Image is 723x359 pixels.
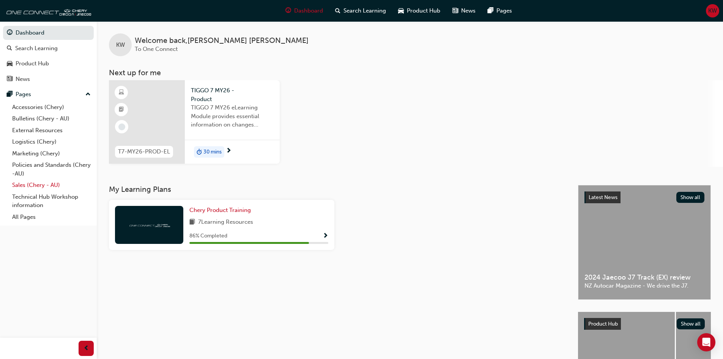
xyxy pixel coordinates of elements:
a: External Resources [9,125,94,136]
a: News [3,72,94,86]
span: Product Hub [407,6,440,15]
span: duration-icon [197,147,202,157]
a: pages-iconPages [482,3,518,19]
img: oneconnect [4,3,91,18]
span: car-icon [7,60,13,67]
span: guage-icon [7,30,13,36]
a: car-iconProduct Hub [392,3,446,19]
button: KW [706,4,719,17]
span: 30 mins [203,148,222,157]
span: Pages [496,6,512,15]
span: pages-icon [7,91,13,98]
span: News [461,6,476,15]
span: search-icon [335,6,340,16]
span: book-icon [189,218,195,227]
a: Product HubShow all [584,318,705,330]
button: Show all [676,192,705,203]
a: Sales (Chery - AU) [9,179,94,191]
a: Bulletins (Chery - AU) [9,113,94,125]
span: KW [708,6,717,15]
span: guage-icon [285,6,291,16]
a: Policies and Standards (Chery -AU) [9,159,94,179]
span: TIGGO 7 MY26 eLearning Module provides essential information on changes introduced with the new M... [191,103,274,129]
div: Pages [16,90,31,99]
span: TIGGO 7 MY26 - Product [191,86,274,103]
span: news-icon [7,76,13,83]
span: car-icon [398,6,404,16]
button: Pages [3,87,94,101]
a: Chery Product Training [189,206,254,215]
img: oneconnect [128,221,170,228]
a: All Pages [9,211,94,223]
button: Show Progress [323,231,328,241]
span: NZ Autocar Magazine - We drive the J7. [584,282,704,290]
a: Logistics (Chery) [9,136,94,148]
span: KW [116,41,125,49]
span: 7 Learning Resources [198,218,253,227]
span: Latest News [589,194,617,201]
span: learningResourceType_ELEARNING-icon [119,88,124,98]
span: To One Connect [135,46,178,52]
span: prev-icon [83,344,89,353]
a: Product Hub [3,57,94,71]
div: Product Hub [16,59,49,68]
span: 2024 Jaecoo J7 Track (EX) review [584,273,704,282]
span: Product Hub [588,321,618,327]
span: next-icon [226,148,232,155]
a: guage-iconDashboard [279,3,329,19]
button: Show all [677,318,705,329]
div: News [16,75,30,84]
a: Latest NewsShow all [584,191,704,204]
span: search-icon [7,45,12,52]
span: booktick-icon [119,105,124,115]
span: Search Learning [343,6,386,15]
a: Dashboard [3,26,94,40]
span: up-icon [85,90,91,100]
a: news-iconNews [446,3,482,19]
div: Open Intercom Messenger [697,333,715,351]
div: Search Learning [15,44,58,53]
span: learningRecordVerb_NONE-icon [118,123,125,130]
span: T7-MY26-PROD-EL [118,147,170,156]
span: 86 % Completed [189,232,227,240]
a: Accessories (Chery) [9,101,94,113]
a: Marketing (Chery) [9,148,94,160]
span: Dashboard [294,6,323,15]
span: Welcome back , [PERSON_NAME] [PERSON_NAME] [135,36,309,45]
a: Technical Hub Workshop information [9,191,94,211]
span: news-icon [452,6,458,16]
a: search-iconSearch Learning [329,3,392,19]
a: T7-MY26-PROD-ELTIGGO 7 MY26 - ProductTIGGO 7 MY26 eLearning Module provides essential information... [109,80,280,164]
a: Latest NewsShow all2024 Jaecoo J7 Track (EX) reviewNZ Autocar Magazine - We drive the J7. [578,185,711,300]
h3: Next up for me [97,68,723,77]
span: Chery Product Training [189,207,251,214]
span: Show Progress [323,233,328,240]
button: DashboardSearch LearningProduct HubNews [3,24,94,87]
a: Search Learning [3,41,94,55]
h3: My Learning Plans [109,185,566,194]
span: pages-icon [488,6,493,16]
